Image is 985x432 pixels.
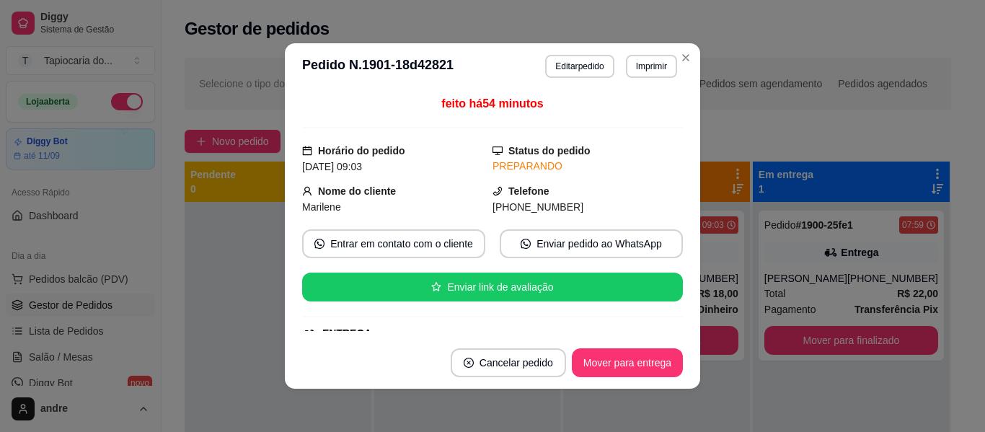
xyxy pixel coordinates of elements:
[492,201,583,213] span: [PHONE_NUMBER]
[545,55,614,78] button: Editarpedido
[302,161,362,172] span: [DATE] 09:03
[302,186,312,196] span: user
[451,348,566,377] button: close-circleCancelar pedido
[322,326,371,341] div: ENTREGA
[464,358,474,368] span: close-circle
[302,229,485,258] button: whats-appEntrar em contato com o cliente
[500,229,683,258] button: whats-appEnviar pedido ao WhatsApp
[314,239,324,249] span: whats-app
[318,185,396,197] strong: Nome do cliente
[431,282,441,292] span: star
[318,145,405,157] strong: Horário do pedido
[508,145,591,157] strong: Status do pedido
[572,348,683,377] button: Mover para entrega
[674,46,697,69] button: Close
[302,146,312,156] span: calendar
[626,55,677,78] button: Imprimir
[302,201,341,213] span: Marilene
[302,55,454,78] h3: Pedido N. 1901-18d42821
[492,146,503,156] span: desktop
[302,273,683,301] button: starEnviar link de avaliação
[441,97,543,110] span: feito há 54 minutos
[492,186,503,196] span: phone
[492,159,683,174] div: PREPARANDO
[508,185,549,197] strong: Telefone
[521,239,531,249] span: whats-app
